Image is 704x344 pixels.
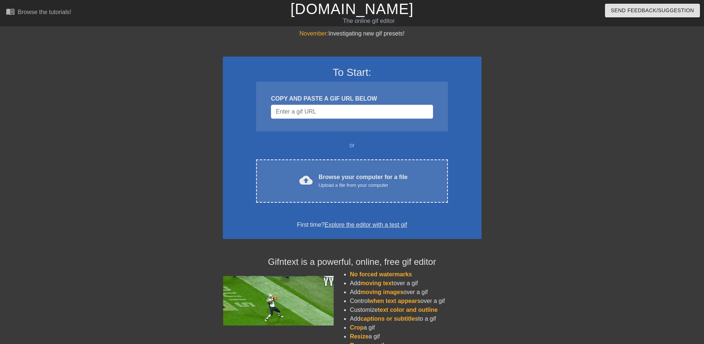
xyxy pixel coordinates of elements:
[350,332,482,341] li: a gif
[605,4,700,17] button: Send Feedback/Suggestion
[6,7,71,18] a: Browse the tutorials!
[232,220,472,229] div: First time?
[271,94,433,103] div: COPY AND PASTE A GIF URL BELOW
[271,105,433,119] input: Username
[319,182,408,189] div: Upload a file from your computer
[360,289,403,295] span: moving images
[350,314,482,323] li: Add to a gif
[350,279,482,288] li: Add over a gif
[299,173,313,187] span: cloud_upload
[350,297,482,306] li: Control over a gif
[319,173,408,189] div: Browse your computer for a file
[350,306,482,314] li: Customize
[290,1,414,17] a: [DOMAIN_NAME]
[360,280,394,286] span: moving text
[223,257,482,267] h4: Gifntext is a powerful, online, free gif editor
[18,9,71,15] div: Browse the tutorials!
[360,316,418,322] span: captions or subtitles
[6,7,15,16] span: menu_book
[223,29,482,38] div: Investigating new gif presets!
[324,222,407,228] a: Explore the editor with a test gif
[238,17,499,26] div: The online gif editor
[242,141,462,150] div: or
[350,323,482,332] li: a gif
[299,30,328,37] span: November:
[350,288,482,297] li: Add over a gif
[350,271,412,277] span: No forced watermarks
[378,307,438,313] span: text color and outline
[350,324,364,331] span: Crop
[223,276,334,326] img: football_small.gif
[350,333,369,340] span: Resize
[232,66,472,79] h3: To Start:
[369,298,421,304] span: when text appears
[611,6,694,15] span: Send Feedback/Suggestion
